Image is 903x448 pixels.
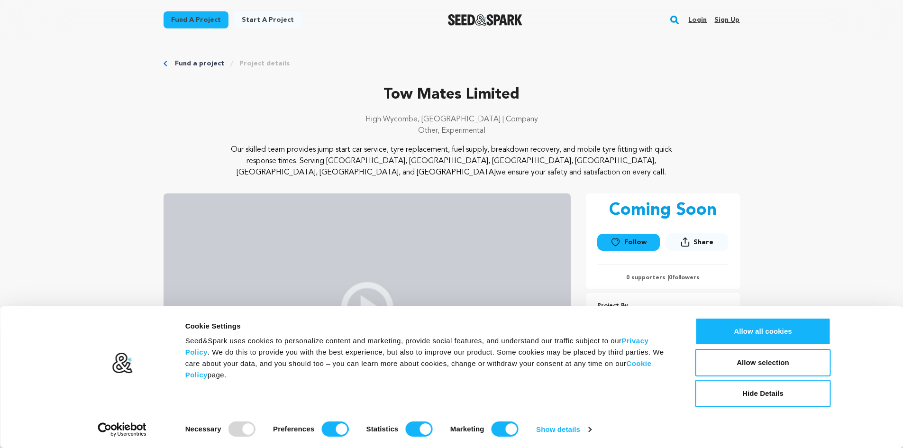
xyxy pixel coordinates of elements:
[693,238,713,247] span: Share
[714,12,739,27] a: Sign up
[175,59,224,68] a: Fund a project
[234,11,301,28] a: Start a project
[111,352,133,374] img: logo
[185,335,674,381] div: Seed&Spark uses cookies to personalize content and marketing, provide social features, and unders...
[164,114,740,125] p: High Wycombe, [GEOGRAPHIC_DATA] | Company
[185,425,221,433] strong: Necessary
[448,14,522,26] a: Seed&Spark Homepage
[597,274,729,282] p: 0 supporters | followers
[695,318,831,345] button: Allow all cookies
[185,320,674,332] div: Cookie Settings
[164,59,740,68] div: Breadcrumb
[695,380,831,407] button: Hide Details
[366,425,399,433] strong: Statistics
[688,12,707,27] a: Login
[695,349,831,376] button: Allow selection
[239,59,290,68] a: Project details
[669,275,672,281] span: 0
[597,301,729,311] p: Project By
[273,425,314,433] strong: Preferences
[666,233,728,255] span: Share
[164,193,571,423] img: video_placeholder.jpg
[597,234,660,251] a: Follow
[164,83,740,106] p: Tow Mates Limited
[609,201,717,220] p: Coming Soon
[450,425,484,433] strong: Marketing
[536,422,591,437] a: Show details
[164,11,228,28] a: Fund a project
[448,14,522,26] img: Seed&Spark Logo Dark Mode
[221,144,682,178] p: Our skilled team provides jump start car service, tyre replacement, fuel supply, breakdown recove...
[164,125,740,137] p: Other, Experimental
[81,422,164,437] a: Usercentrics Cookiebot - opens in a new window
[666,233,728,251] button: Share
